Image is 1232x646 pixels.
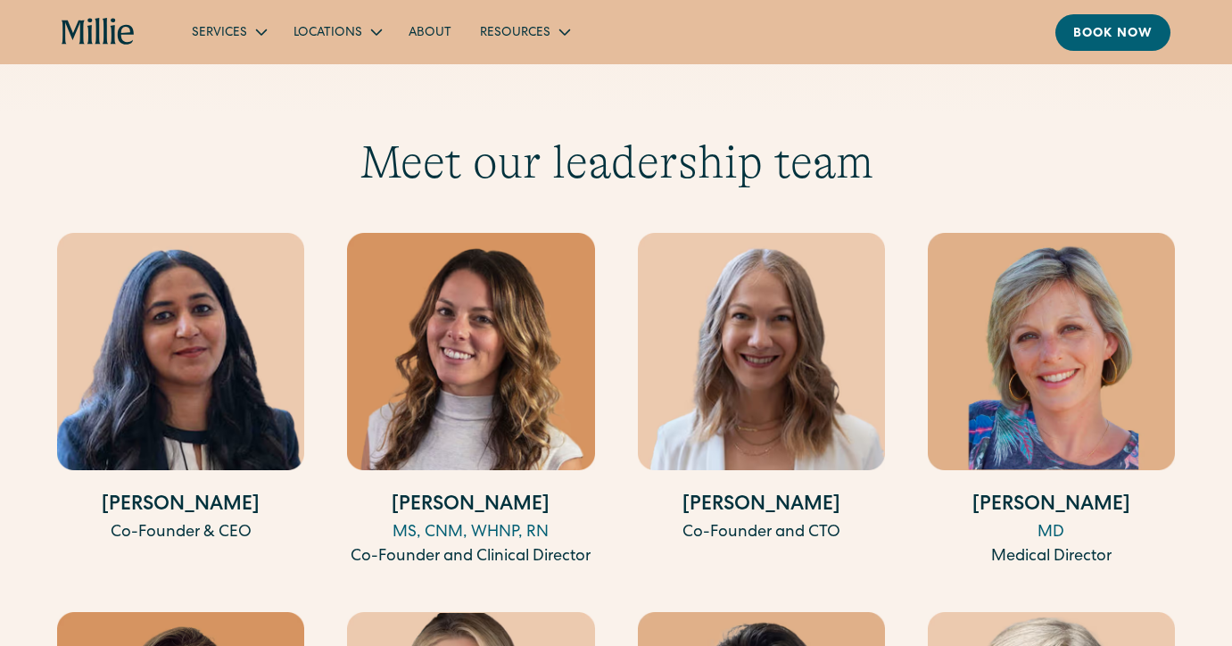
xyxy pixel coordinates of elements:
[466,17,583,46] div: Resources
[928,545,1175,569] div: Medical Director
[638,492,885,521] h4: [PERSON_NAME]
[480,24,550,43] div: Resources
[294,24,362,43] div: Locations
[57,492,304,521] h4: [PERSON_NAME]
[279,17,394,46] div: Locations
[192,24,247,43] div: Services
[928,492,1175,521] h4: [PERSON_NAME]
[347,545,594,569] div: Co-Founder and Clinical Director
[928,521,1175,545] div: MD
[62,18,135,46] a: home
[1073,25,1153,44] div: Book now
[57,135,1175,190] h3: Meet our leadership team
[347,521,594,545] div: MS, CNM, WHNP, RN
[347,492,594,521] h4: [PERSON_NAME]
[178,17,279,46] div: Services
[1055,14,1170,51] a: Book now
[57,521,304,545] div: Co-Founder & CEO
[638,521,885,545] div: Co-Founder and CTO
[394,17,466,46] a: About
